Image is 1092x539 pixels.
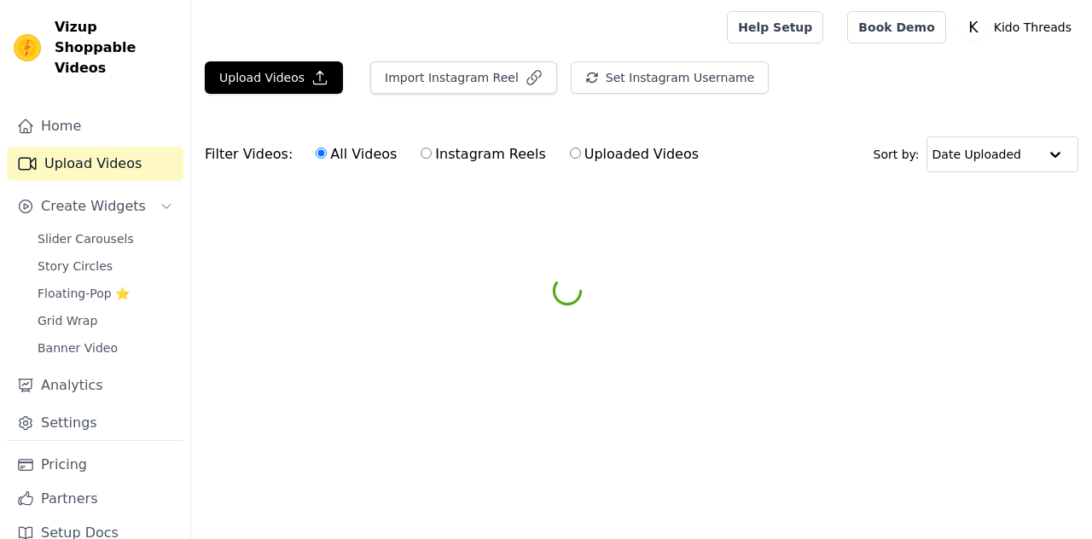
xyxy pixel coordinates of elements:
[7,448,183,482] a: Pricing
[727,11,823,43] a: Help Setup
[316,148,327,159] input: All Videos
[960,12,1078,43] button: K Kido Threads
[27,254,183,278] a: Story Circles
[420,143,546,165] label: Instagram Reels
[205,135,708,174] div: Filter Videos:
[968,19,979,36] text: K
[7,482,183,516] a: Partners
[7,406,183,440] a: Settings
[14,34,41,61] img: Vizup
[315,143,398,165] label: All Videos
[38,339,118,356] span: Banner Video
[38,285,130,302] span: Floating-Pop ⭐
[38,312,97,329] span: Grid Wrap
[7,189,183,223] button: Create Widgets
[370,61,557,94] button: Import Instagram Reel
[27,336,183,360] a: Banner Video
[55,17,177,78] span: Vizup Shoppable Videos
[421,148,432,159] input: Instagram Reels
[847,11,945,43] a: Book Demo
[38,230,134,247] span: Slider Carousels
[27,281,183,305] a: Floating-Pop ⭐
[27,309,183,333] a: Grid Wrap
[38,258,113,275] span: Story Circles
[571,61,769,94] button: Set Instagram Username
[205,61,343,94] button: Upload Videos
[569,143,700,165] label: Uploaded Videos
[570,148,581,159] input: Uploaded Videos
[987,12,1078,43] p: Kido Threads
[7,368,183,403] a: Analytics
[874,136,1079,172] div: Sort by:
[7,147,183,181] a: Upload Videos
[7,109,183,143] a: Home
[27,227,183,251] a: Slider Carousels
[41,196,146,217] span: Create Widgets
